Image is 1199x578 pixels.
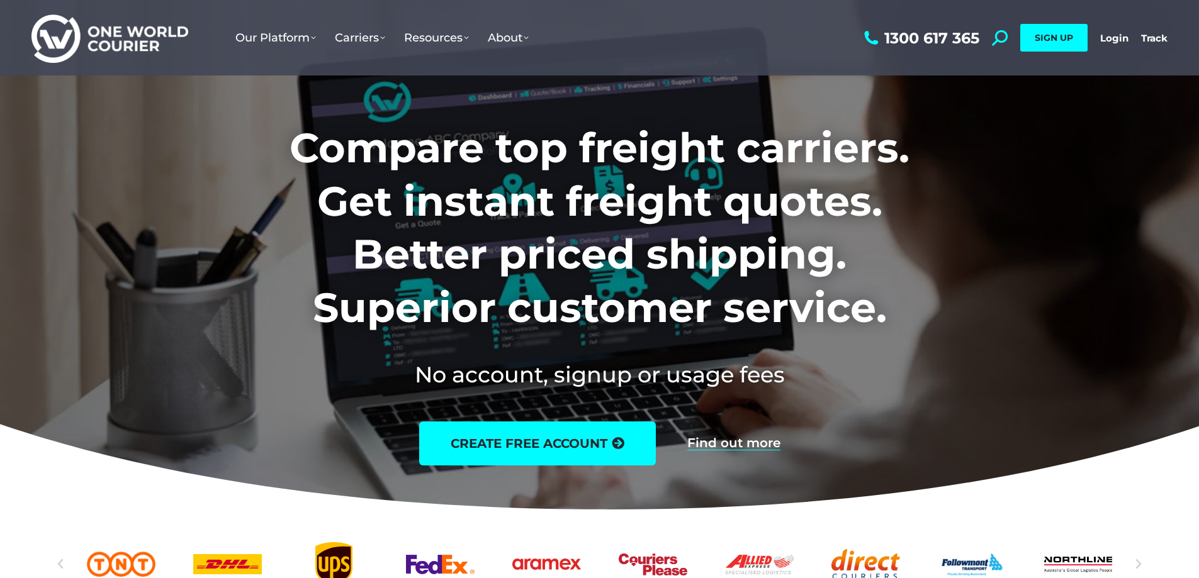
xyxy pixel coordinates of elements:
a: Carriers [325,18,395,57]
a: About [478,18,538,57]
h2: No account, signup or usage fees [206,359,993,390]
a: Track [1141,32,1168,44]
a: Login [1100,32,1129,44]
a: create free account [419,421,656,465]
span: Carriers [335,31,385,45]
span: SIGN UP [1035,32,1073,43]
img: One World Courier [31,13,188,64]
span: Resources [404,31,469,45]
a: Find out more [687,436,780,450]
a: SIGN UP [1020,24,1088,52]
a: 1300 617 365 [861,30,979,46]
span: About [488,31,529,45]
span: Our Platform [235,31,316,45]
a: Our Platform [226,18,325,57]
h1: Compare top freight carriers. Get instant freight quotes. Better priced shipping. Superior custom... [206,121,993,334]
a: Resources [395,18,478,57]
